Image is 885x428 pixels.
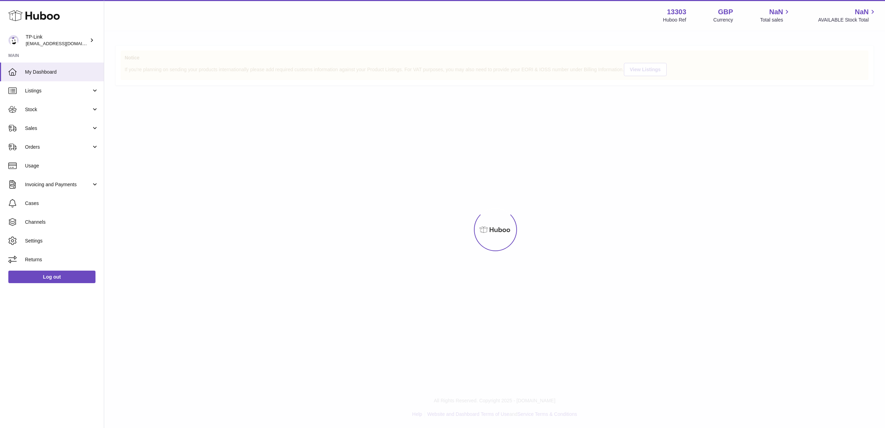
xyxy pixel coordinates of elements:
div: Currency [713,17,733,23]
span: Returns [25,256,99,263]
span: Invoicing and Payments [25,181,91,188]
span: Usage [25,163,99,169]
span: My Dashboard [25,69,99,75]
a: NaN AVAILABLE Stock Total [818,7,877,23]
strong: 13303 [667,7,686,17]
span: Listings [25,88,91,94]
span: Total sales [760,17,791,23]
a: Log out [8,271,95,283]
img: internalAdmin-13303@internal.huboo.com [8,35,19,46]
span: Cases [25,200,99,207]
span: Channels [25,219,99,225]
a: NaN Total sales [760,7,791,23]
span: Stock [25,106,91,113]
span: NaN [769,7,783,17]
strong: GBP [718,7,733,17]
span: Sales [25,125,91,132]
div: Huboo Ref [663,17,686,23]
span: AVAILABLE Stock Total [818,17,877,23]
div: TP-Link [26,34,88,47]
span: NaN [855,7,869,17]
span: Orders [25,144,91,150]
span: Settings [25,238,99,244]
span: [EMAIL_ADDRESS][DOMAIN_NAME] [26,41,102,46]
